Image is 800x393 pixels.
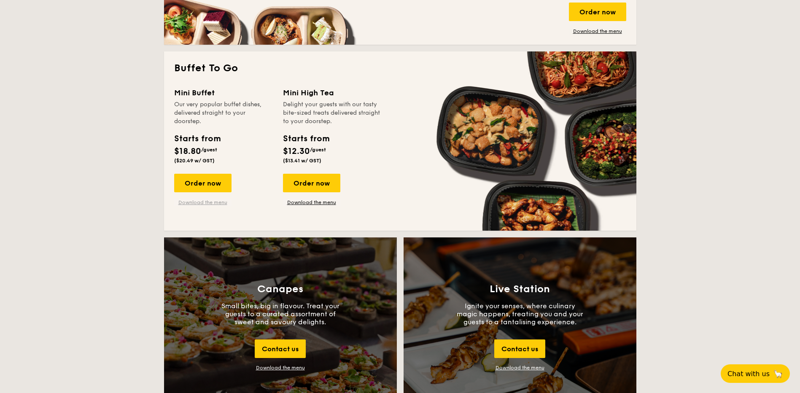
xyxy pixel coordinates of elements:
[283,87,382,99] div: Mini High Tea
[283,174,340,192] div: Order now
[174,100,273,126] div: Our very popular buffet dishes, delivered straight to your doorstep.
[257,283,303,295] h3: Canapes
[174,199,232,206] a: Download the menu
[201,147,217,153] span: /guest
[569,28,626,35] a: Download the menu
[174,174,232,192] div: Order now
[174,146,201,156] span: $18.80
[494,339,545,358] div: Contact us
[310,147,326,153] span: /guest
[283,100,382,126] div: Delight your guests with our tasty bite-sized treats delivered straight to your doorstep.
[255,339,306,358] div: Contact us
[174,62,626,75] h2: Buffet To Go
[174,87,273,99] div: Mini Buffet
[283,146,310,156] span: $12.30
[283,199,340,206] a: Download the menu
[773,369,783,379] span: 🦙
[256,365,305,371] div: Download the menu
[496,365,544,371] a: Download the menu
[174,132,220,145] div: Starts from
[457,302,583,326] p: Ignite your senses, where culinary magic happens, treating you and your guests to a tantalising e...
[283,132,329,145] div: Starts from
[721,364,790,383] button: Chat with us🦙
[569,3,626,21] div: Order now
[490,283,550,295] h3: Live Station
[283,158,321,164] span: ($13.41 w/ GST)
[217,302,344,326] p: Small bites, big in flavour. Treat your guests to a curated assortment of sweet and savoury delig...
[174,158,215,164] span: ($20.49 w/ GST)
[727,370,770,378] span: Chat with us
